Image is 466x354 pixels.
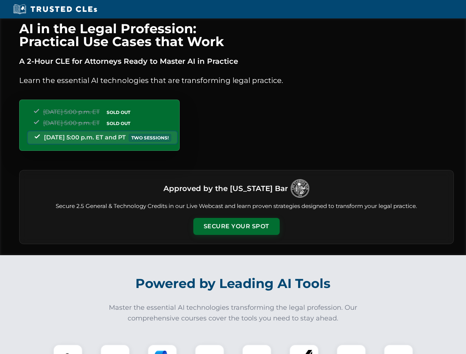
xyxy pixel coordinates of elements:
h2: Powered by Leading AI Tools [29,271,438,296]
p: Learn the essential AI technologies that are transforming legal practice. [19,74,454,86]
p: A 2-Hour CLE for Attorneys Ready to Master AI in Practice [19,55,454,67]
span: [DATE] 5:00 p.m. ET [43,119,100,126]
p: Master the essential AI technologies transforming the legal profession. Our comprehensive courses... [104,302,362,324]
span: SOLD OUT [104,108,133,116]
h1: AI in the Legal Profession: Practical Use Cases that Work [19,22,454,48]
span: SOLD OUT [104,119,133,127]
h3: Approved by the [US_STATE] Bar [163,182,288,195]
button: Secure Your Spot [193,218,280,235]
span: [DATE] 5:00 p.m. ET [43,108,100,115]
img: Trusted CLEs [11,4,99,15]
img: Logo [291,179,309,198]
p: Secure 2.5 General & Technology Credits in our Live Webcast and learn proven strategies designed ... [28,202,445,211]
